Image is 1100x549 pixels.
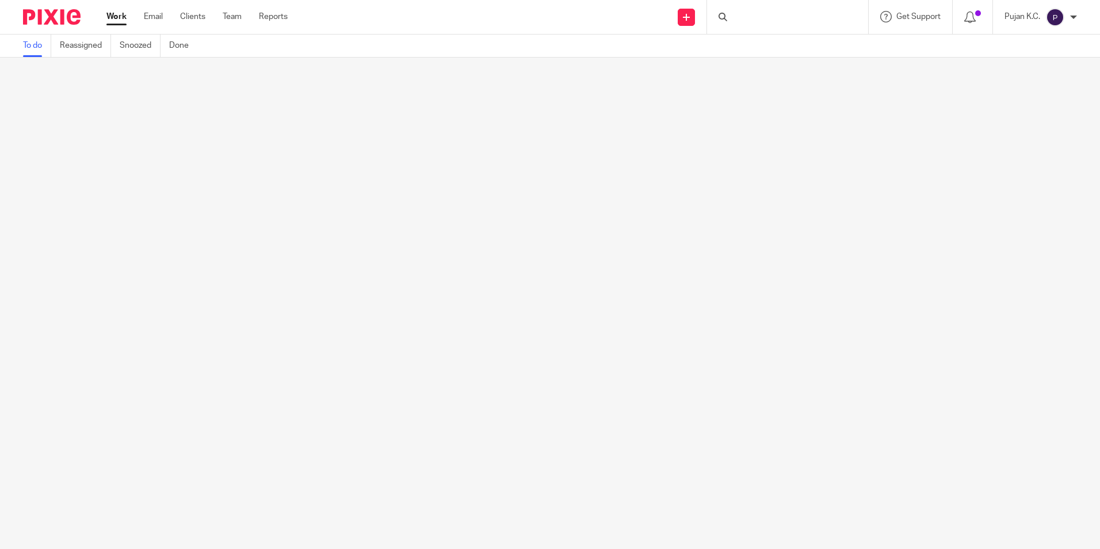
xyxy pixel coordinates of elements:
[60,35,111,57] a: Reassigned
[259,11,288,22] a: Reports
[23,35,51,57] a: To do
[120,35,161,57] a: Snoozed
[1004,11,1040,22] p: Pujan K.C.
[169,35,197,57] a: Done
[223,11,242,22] a: Team
[23,9,81,25] img: Pixie
[180,11,205,22] a: Clients
[1046,8,1064,26] img: svg%3E
[106,11,127,22] a: Work
[144,11,163,22] a: Email
[896,13,941,21] span: Get Support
